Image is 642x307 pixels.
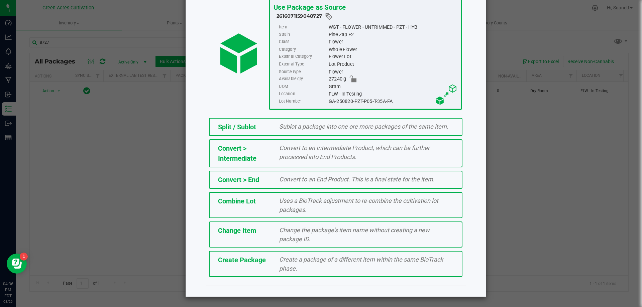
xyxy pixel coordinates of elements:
[328,23,457,31] div: WGT - FLOWER - UNTRIMMED - PZT - HYB
[279,144,430,160] span: Convert to an Intermediate Product, which can be further processed into End Products.
[20,253,28,261] iframe: Resource center unread badge
[7,254,27,274] iframe: Resource center
[328,98,457,105] div: GA-250820-PZT-P05-T-35A-FA
[279,176,435,183] span: Convert to an End Product. This is a final state for the item.
[277,12,457,21] div: 2616071159048727
[328,60,457,68] div: Lot Product
[218,226,256,235] span: Change Item
[328,38,457,46] div: Flower
[328,31,457,38] div: Pine Zap F2
[218,256,266,264] span: Create Package
[279,38,327,46] label: Class
[279,83,327,90] label: UOM
[279,46,327,53] label: Category
[279,53,327,60] label: External Category
[328,90,457,98] div: FLW - In Testing
[279,68,327,75] label: Source type
[279,256,443,272] span: Create a package of a different item within the same BioTrack phase.
[279,90,327,98] label: Location
[279,197,438,213] span: Uses a BioTrack adjustment to re-combine the cultivation lot packages.
[328,75,346,83] span: 27240 g
[328,83,457,90] div: Gram
[279,75,327,83] label: Available qty
[218,144,256,162] span: Convert > Intermediate
[279,23,327,31] label: Item
[218,197,256,205] span: Combine Lot
[279,226,430,243] span: Change the package’s item name without creating a new package ID.
[279,60,327,68] label: External Type
[328,46,457,53] div: Whole Flower
[328,53,457,60] div: Flower Lot
[279,31,327,38] label: Strain
[218,176,259,184] span: Convert > End
[218,123,256,131] span: Split / Sublot
[279,98,327,105] label: Lot Number
[328,68,457,75] div: Flower
[279,123,448,130] span: Sublot a package into one ore more packages of the same item.
[273,3,345,11] span: Use Package as Source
